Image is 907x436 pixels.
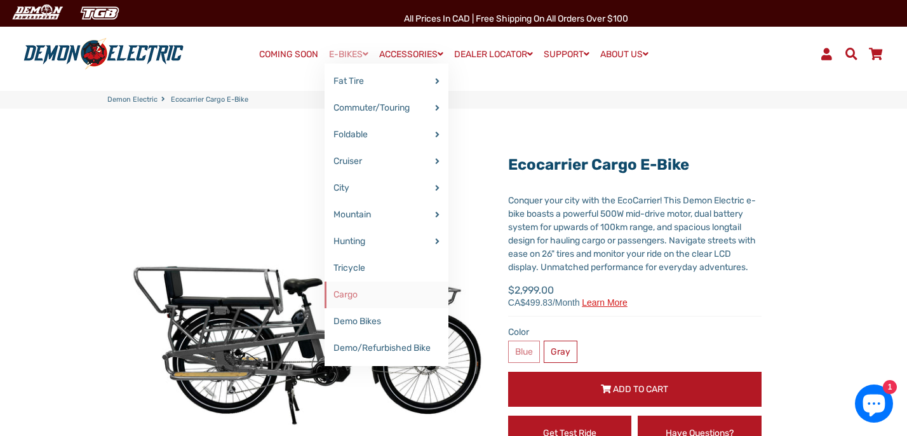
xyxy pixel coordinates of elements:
[325,45,373,64] a: E-BIKES
[404,13,628,24] span: All Prices in CAD | Free shipping on all orders over $100
[450,45,537,64] a: DEALER LOCATOR
[325,148,448,175] a: Cruiser
[6,3,67,24] img: Demon Electric
[325,201,448,228] a: Mountain
[325,175,448,201] a: City
[325,68,448,95] a: Fat Tire
[325,121,448,148] a: Foldable
[325,335,448,362] a: Demo/Refurbished Bike
[508,372,762,407] button: Add to Cart
[74,3,126,24] img: TGB Canada
[508,341,540,363] label: Blue
[255,46,323,64] a: COMING SOON
[508,325,762,339] label: Color
[107,95,158,106] a: Demon Electric
[613,384,668,395] span: Add to Cart
[596,45,653,64] a: ABOUT US
[508,194,762,274] div: Conquer your city with the EcoCarrier! This Demon Electric e-bike boasts a powerful 500W mid-driv...
[325,282,448,308] a: Cargo
[539,45,594,64] a: SUPPORT
[19,37,188,71] img: Demon Electric logo
[325,228,448,255] a: Hunting
[508,283,628,307] span: $2,999.00
[508,156,689,174] a: Ecocarrier Cargo E-Bike
[325,255,448,282] a: Tricycle
[544,341,577,363] label: Gray
[325,95,448,121] a: Commuter/Touring
[375,45,448,64] a: ACCESSORIES
[171,95,248,106] span: Ecocarrier Cargo E-Bike
[325,308,448,335] a: Demo Bikes
[851,385,897,426] inbox-online-store-chat: Shopify online store chat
